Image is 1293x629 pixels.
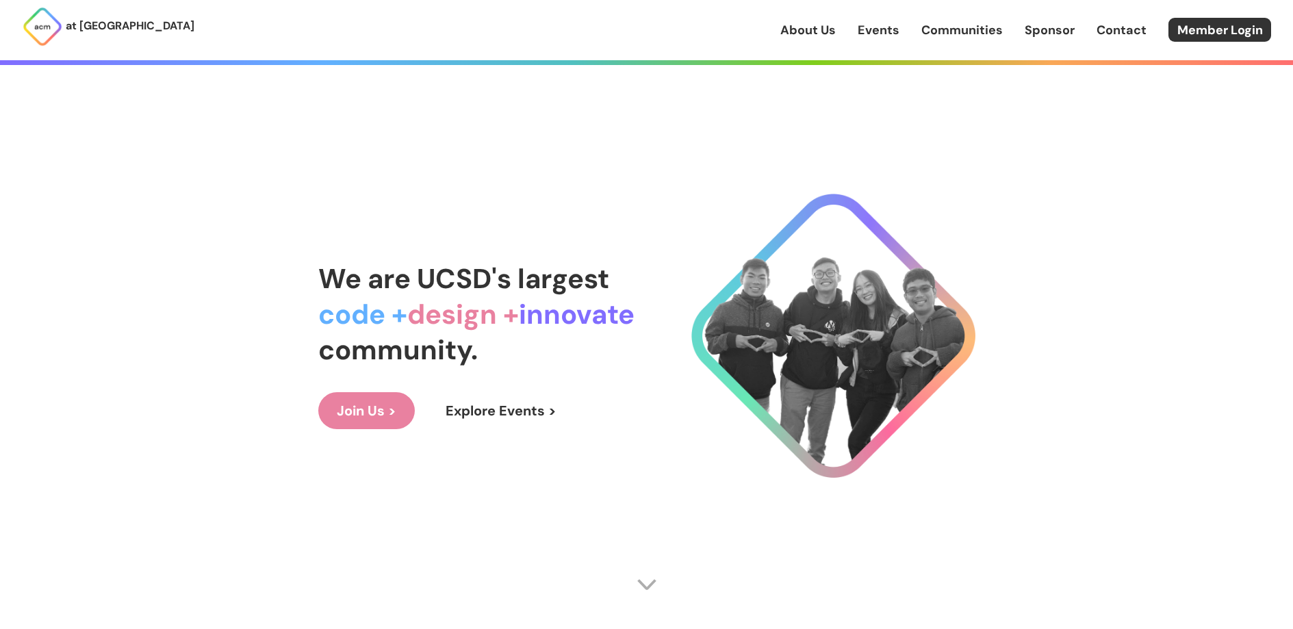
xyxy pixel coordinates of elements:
[318,261,609,296] span: We are UCSD's largest
[691,194,975,478] img: Cool Logo
[318,296,407,332] span: code +
[519,296,635,332] span: innovate
[427,392,575,429] a: Explore Events >
[921,21,1003,39] a: Communities
[1168,18,1271,42] a: Member Login
[22,6,194,47] a: at [GEOGRAPHIC_DATA]
[858,21,899,39] a: Events
[1097,21,1147,39] a: Contact
[780,21,836,39] a: About Us
[1025,21,1075,39] a: Sponsor
[22,6,63,47] img: ACM Logo
[318,392,415,429] a: Join Us >
[637,574,657,595] img: Scroll Arrow
[66,17,194,35] p: at [GEOGRAPHIC_DATA]
[318,332,478,368] span: community.
[407,296,519,332] span: design +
